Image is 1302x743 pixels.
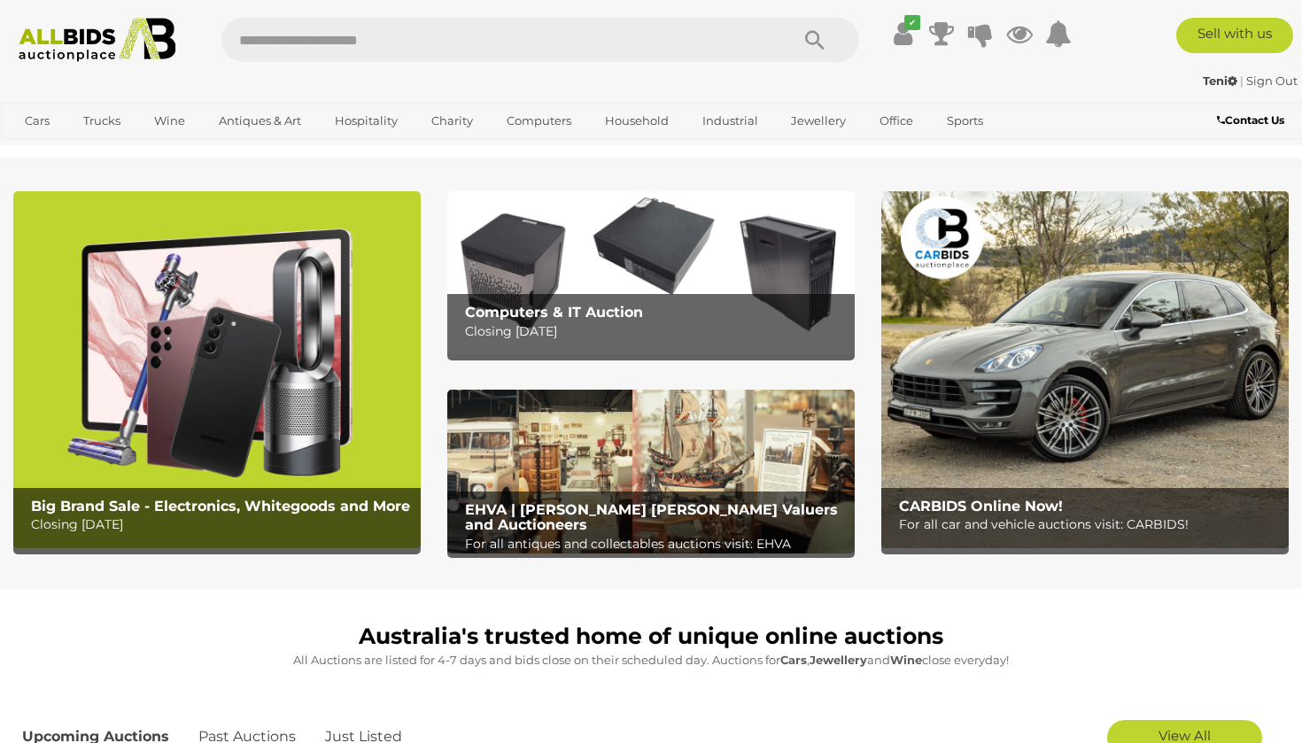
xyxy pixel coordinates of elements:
a: Teni [1203,74,1240,88]
strong: Jewellery [810,653,867,667]
img: Allbids.com.au [10,18,185,62]
a: ✔ [889,18,916,50]
b: CARBIDS Online Now! [899,498,1063,515]
a: Computers & IT Auction Computers & IT Auction Closing [DATE] [447,191,855,354]
a: Office [868,106,925,135]
a: Household [593,106,680,135]
strong: Cars [780,653,807,667]
a: Cars [13,106,61,135]
a: [GEOGRAPHIC_DATA] [13,135,162,165]
a: Industrial [691,106,770,135]
a: Big Brand Sale - Electronics, Whitegoods and More Big Brand Sale - Electronics, Whitegoods and Mo... [13,191,421,548]
b: Contact Us [1217,113,1284,127]
a: Wine [143,106,197,135]
p: For all antiques and collectables auctions visit: EHVA [465,533,847,555]
a: Sell with us [1176,18,1293,53]
p: Closing [DATE] [465,321,847,343]
p: For all car and vehicle auctions visit: CARBIDS! [899,514,1281,536]
button: Search [771,18,859,62]
span: | [1240,74,1244,88]
i: ✔ [904,15,920,30]
b: Big Brand Sale - Electronics, Whitegoods and More [31,498,410,515]
strong: Wine [890,653,922,667]
strong: Teni [1203,74,1237,88]
img: Big Brand Sale - Electronics, Whitegoods and More [13,191,421,548]
a: Contact Us [1217,111,1289,130]
a: EHVA | Evans Hastings Valuers and Auctioneers EHVA | [PERSON_NAME] [PERSON_NAME] Valuers and Auct... [447,390,855,553]
a: Hospitality [323,106,409,135]
img: EHVA | Evans Hastings Valuers and Auctioneers [447,390,855,553]
b: EHVA | [PERSON_NAME] [PERSON_NAME] Valuers and Auctioneers [465,501,838,534]
img: Computers & IT Auction [447,191,855,354]
a: Trucks [72,106,132,135]
p: All Auctions are listed for 4-7 days and bids close on their scheduled day. Auctions for , and cl... [22,650,1280,670]
a: Charity [420,106,484,135]
p: Closing [DATE] [31,514,413,536]
a: CARBIDS Online Now! CARBIDS Online Now! For all car and vehicle auctions visit: CARBIDS! [881,191,1289,548]
img: CARBIDS Online Now! [881,191,1289,548]
h1: Australia's trusted home of unique online auctions [22,624,1280,649]
a: Sign Out [1246,74,1298,88]
b: Computers & IT Auction [465,304,643,321]
a: Antiques & Art [207,106,313,135]
a: Computers [495,106,583,135]
a: Sports [935,106,995,135]
a: Jewellery [779,106,857,135]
